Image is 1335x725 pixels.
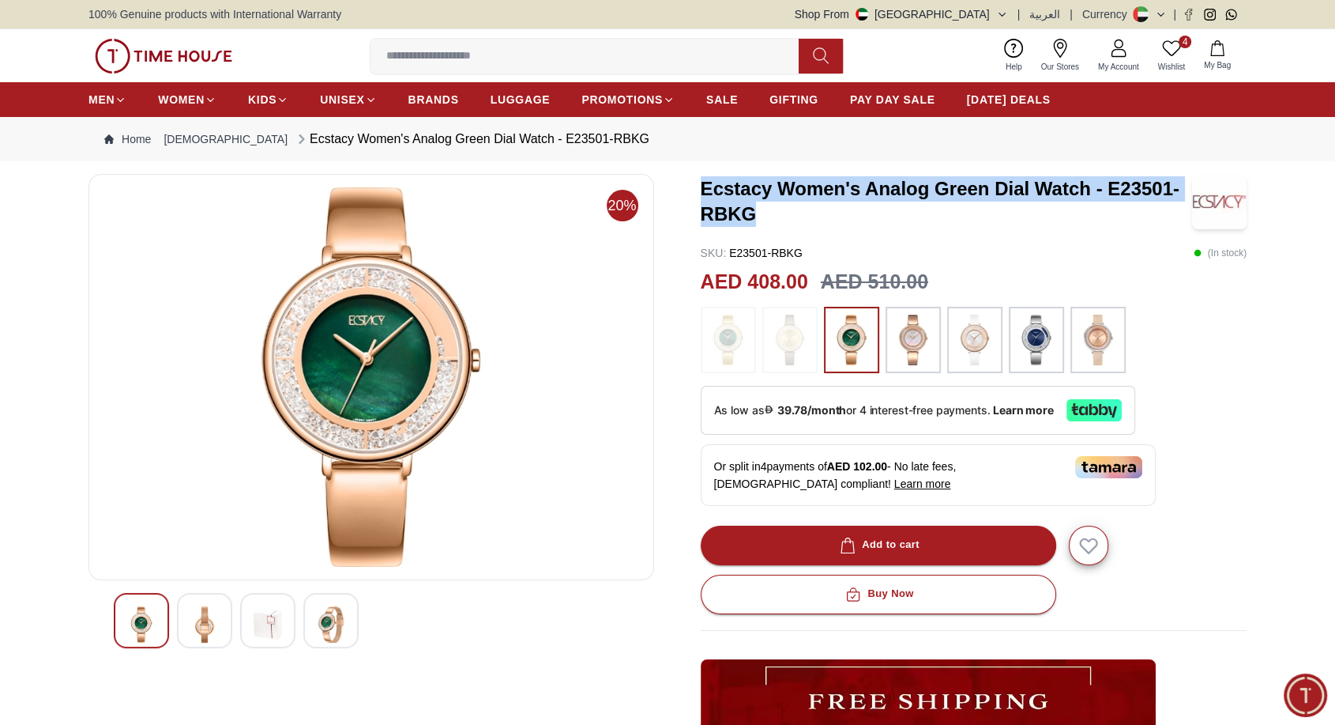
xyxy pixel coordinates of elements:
img: ... [95,39,232,74]
span: | [1173,6,1176,22]
div: Currency [1082,6,1134,22]
a: PROMOTIONS [581,85,675,114]
span: [DATE] DEALS [967,92,1051,108]
span: UNISEX [320,92,364,108]
span: WOMEN [158,92,205,108]
img: ... [955,315,995,365]
a: KIDS [248,85,288,114]
img: ... [832,315,871,365]
span: Our Stores [1035,61,1085,73]
img: Ecstacy Women's Analog Green Dial Watch - E23501-GBGG [254,606,282,643]
button: Shop From[GEOGRAPHIC_DATA] [795,6,1008,22]
span: SKU : [701,247,727,259]
button: My Bag [1194,37,1240,74]
span: PROMOTIONS [581,92,663,108]
div: Buy Now [842,585,913,603]
span: GIFTING [769,92,818,108]
a: BRANDS [408,85,459,114]
img: Ecstacy Women's Analog Green Dial Watch - E23501-RBKG [1192,174,1247,229]
a: GIFTING [769,85,818,114]
a: Home [104,131,151,147]
span: Wishlist [1152,61,1191,73]
button: العربية [1029,6,1060,22]
h3: Ecstacy Women's Analog Green Dial Watch - E23501-RBKG [701,176,1193,227]
a: Whatsapp [1225,9,1237,21]
span: Learn more [894,478,951,490]
a: LUGGAGE [491,85,551,114]
h2: AED 408.00 [701,267,808,297]
span: 20% [607,190,638,221]
span: Help [999,61,1029,73]
span: PAY DAY SALE [850,92,935,108]
div: Chat Widget [1284,674,1327,717]
span: | [1070,6,1073,22]
a: Facebook [1183,9,1194,21]
img: ... [1078,315,1118,365]
a: PAY DAY SALE [850,85,935,114]
a: Help [996,36,1032,76]
span: SALE [706,92,738,108]
a: SALE [706,85,738,114]
span: MEN [88,92,115,108]
img: Ecstacy Women's Analog Green Dial Watch - E23501-GBGG [190,606,219,643]
div: Ecstacy Women's Analog Green Dial Watch - E23501-RBKG [294,130,649,149]
a: 4Wishlist [1149,36,1194,76]
span: AED 102.00 [827,460,887,473]
a: UNISEX [320,85,376,114]
img: Ecstacy Women's Analog Green Dial Watch - E23501-GBGG [102,187,641,567]
a: [DEMOGRAPHIC_DATA] [164,131,288,147]
img: Ecstacy Women's Analog Green Dial Watch - E23501-GBGG [127,606,156,643]
img: ... [709,315,748,365]
a: [DATE] DEALS [967,85,1051,114]
nav: Breadcrumb [88,117,1247,161]
span: | [1017,6,1021,22]
a: Instagram [1204,9,1216,21]
a: Our Stores [1032,36,1089,76]
img: ... [770,315,810,365]
img: ... [1017,315,1056,365]
span: 100% Genuine products with International Warranty [88,6,341,22]
a: WOMEN [158,85,216,114]
img: Ecstacy Women's Analog Green Dial Watch - E23501-GBGG [317,606,345,643]
button: Buy Now [701,575,1056,614]
img: Tamara [1075,456,1142,478]
span: LUGGAGE [491,92,551,108]
span: My Account [1092,61,1145,73]
div: Add to cart [837,536,919,554]
a: MEN [88,85,126,114]
span: 4 [1179,36,1191,48]
span: KIDS [248,92,276,108]
img: United Arab Emirates [856,8,868,21]
span: My Bag [1198,59,1237,71]
button: Add to cart [701,526,1056,565]
img: ... [893,315,933,365]
p: E23501-RBKG [701,245,803,261]
div: Or split in 4 payments of - No late fees, [DEMOGRAPHIC_DATA] compliant! [701,444,1156,506]
p: ( In stock ) [1194,245,1247,261]
h3: AED 510.00 [821,267,928,297]
span: BRANDS [408,92,459,108]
